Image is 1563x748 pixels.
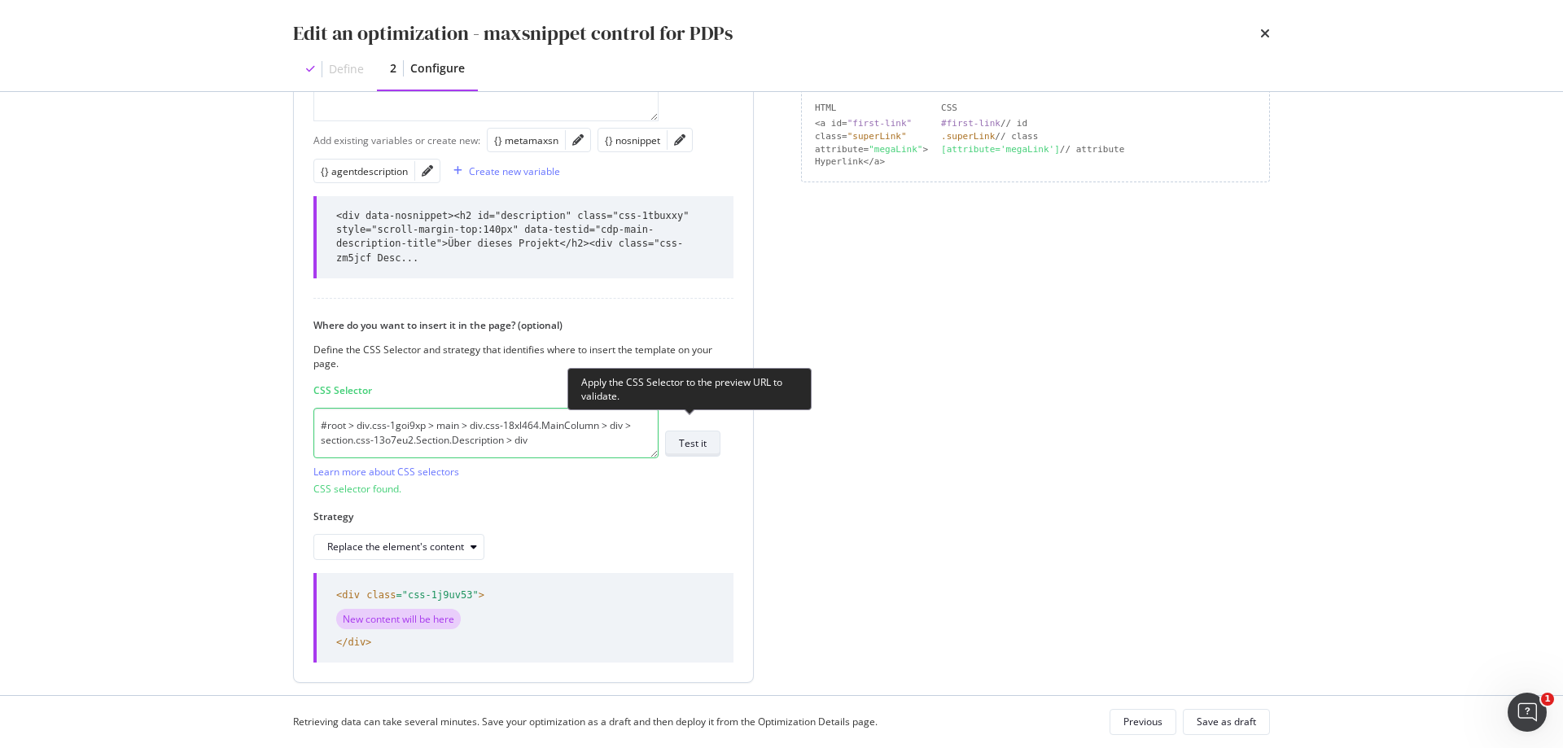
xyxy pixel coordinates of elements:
div: HTML [815,102,928,115]
button: Previous [1110,709,1176,735]
button: Replace the element's content [313,534,484,560]
span: 1 [1541,693,1554,706]
div: attribute= > [815,143,928,156]
div: CSS [941,102,1256,115]
div: "megaLink" [869,144,922,155]
div: pencil [674,134,685,146]
div: Add existing variables or create new: [313,133,480,147]
button: Add an element [293,689,406,715]
button: Create new variable [447,158,560,184]
div: // id [941,117,1256,130]
span: =" css-1j9uv53 " [396,589,478,601]
div: <a id= [815,117,928,130]
div: Edit an optimization - maxsnippet control for PDPs [293,20,733,47]
span: <div [336,589,360,601]
button: Test it [665,431,720,457]
div: Configure [410,60,465,77]
div: .superLink [941,131,995,142]
div: 2 [390,60,396,77]
div: pencil [572,134,584,146]
div: Apply the CSS Selector to the preview URL to validate. [567,368,812,410]
span: > [479,589,484,601]
div: #first-link [941,118,1000,129]
div: <div data-nosnippet><h2 id="description" class="css-1tbuxxy" style="scroll-margin-top:140px" data... [336,209,714,265]
div: {} agentdescription [321,164,408,178]
div: {} nosnippet [605,133,660,147]
div: times [1260,20,1270,47]
div: "superLink" [847,131,907,142]
div: Previous [1123,715,1162,728]
div: Define [329,61,364,77]
div: {} metamaxsn [494,133,558,147]
div: [attribute='megaLink'] [941,144,1060,155]
div: // attribute [941,143,1256,156]
textarea: #root > div.css-1goi9xp > main > div.css-18xl464.MainColumn > div > section.css-13o7eu2.Section.D... [313,408,659,458]
div: CSS selector found. [313,482,720,496]
div: New content will be here [336,609,461,629]
div: // class [941,130,1256,143]
label: Strategy [313,510,720,523]
div: "first-link" [847,118,912,129]
span: </div> [336,636,484,650]
button: {} nosnippet [605,130,660,150]
div: Retrieving data can take several minutes. Save your optimization as a draft and then deploy it fr... [293,715,878,728]
label: CSS Selector [313,383,720,397]
button: {} agentdescription [321,161,408,181]
a: Learn more about CSS selectors [313,465,459,479]
button: {} metamaxsn [494,130,558,150]
div: Create new variable [469,164,560,178]
iframe: Intercom live chat [1508,693,1547,732]
div: pencil [422,165,433,177]
div: class= [815,130,928,143]
div: Test it [679,436,707,450]
div: Replace the element's content [327,542,464,552]
label: Where do you want to insert it in the page? (optional) [313,318,720,332]
div: Hyperlink</a> [815,155,928,168]
span: class [366,589,396,601]
button: Save as draft [1183,709,1270,735]
div: Define the CSS Selector and strategy that identifies where to insert the template on your page. [313,343,720,370]
div: Save as draft [1197,715,1256,728]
